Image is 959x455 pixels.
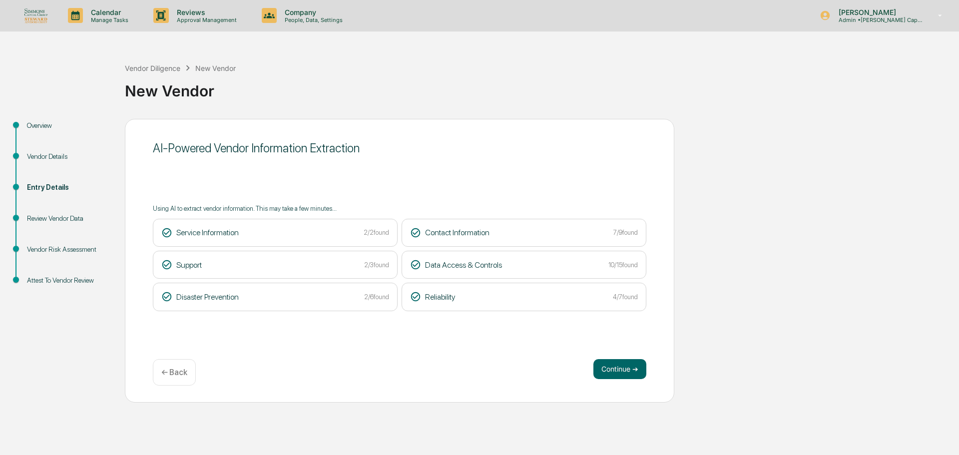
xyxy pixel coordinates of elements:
[161,368,187,377] p: ← Back
[613,293,638,301] span: 4/7 found
[24,7,48,23] img: logo
[195,64,236,72] div: New Vendor
[277,16,348,23] p: People, Data, Settings
[176,228,239,237] span: Service Information
[27,244,109,255] div: Vendor Risk Assessment
[613,229,638,236] span: 7/9 found
[27,151,109,162] div: Vendor Details
[831,16,924,23] p: Admin • [PERSON_NAME] Capital / [PERSON_NAME] Advisors
[425,228,489,237] span: Contact Information
[425,292,455,302] span: Reliability
[364,261,389,269] span: 2/3 found
[425,260,502,270] span: Data Access & Controls
[153,205,646,212] p: Using AI to extract vendor information. This may take a few minutes...
[176,260,202,270] span: Support
[27,275,109,286] div: Attest To Vendor Review
[83,8,133,16] p: Calendar
[83,16,133,23] p: Manage Tasks
[927,422,954,449] iframe: Open customer support
[169,16,242,23] p: Approval Management
[831,8,924,16] p: [PERSON_NAME]
[153,141,646,155] div: AI-Powered Vendor Information Extraction
[176,292,239,302] span: Disaster Prevention
[364,229,389,236] span: 2/2 found
[364,293,389,301] span: 2/6 found
[169,8,242,16] p: Reviews
[593,359,646,379] button: Continue ➔
[125,64,180,72] div: Vendor Diligence
[27,120,109,131] div: Overview
[608,261,638,269] span: 10/15 found
[277,8,348,16] p: Company
[125,74,954,100] div: New Vendor
[27,182,109,193] div: Entry Details
[27,213,109,224] div: Review Vendor Data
